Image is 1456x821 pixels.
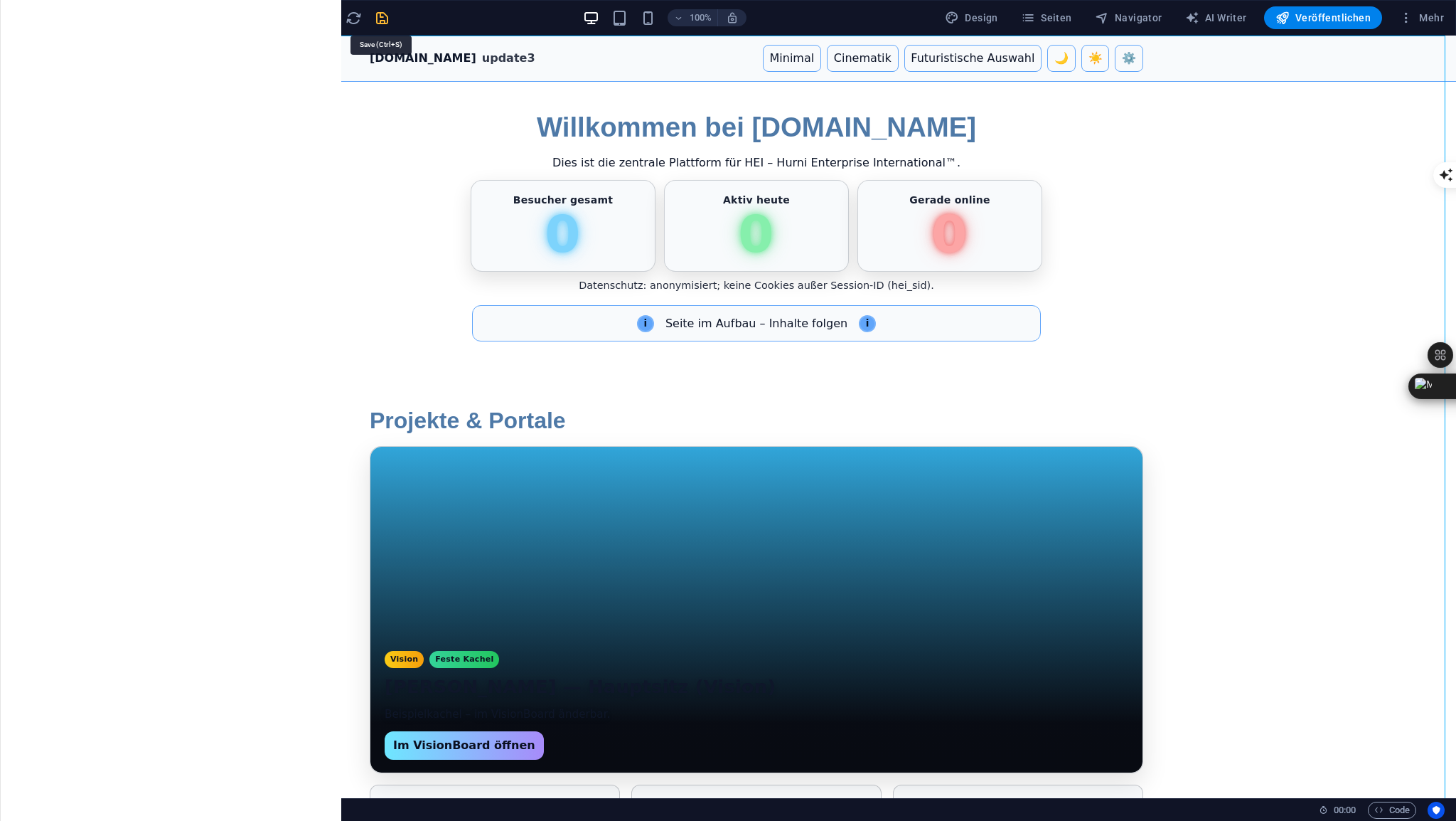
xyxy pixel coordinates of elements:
[1344,805,1346,815] span: :
[1374,802,1410,819] span: Code
[726,11,739,24] i: Bei Größenänderung Zoomstufe automatisch an das gewählte Gerät anpassen.
[373,9,390,26] button: save
[1185,11,1247,25] span: AI Writer
[945,11,998,25] span: Design
[1179,6,1253,29] button: AI Writer
[1393,6,1450,29] button: Mehr
[1095,11,1162,25] span: Navigator
[1428,802,1445,819] button: Usercentrics
[939,6,1004,29] button: Design
[668,9,718,26] button: 100%
[1264,6,1382,29] button: Veröffentlichen
[1015,6,1078,29] button: Seiten
[345,9,362,26] button: reload
[689,9,712,26] h6: 100%
[939,6,1004,29] div: Design (Strg+Alt+Y)
[1368,802,1416,819] button: Code
[1399,11,1444,25] span: Mehr
[1334,802,1356,819] span: 00 00
[1021,11,1072,25] span: Seiten
[1319,802,1356,819] h6: Session-Zeit
[1089,6,1168,29] button: Navigator
[346,10,362,26] i: Seite neu laden
[1275,11,1371,25] span: Veröffentlichen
